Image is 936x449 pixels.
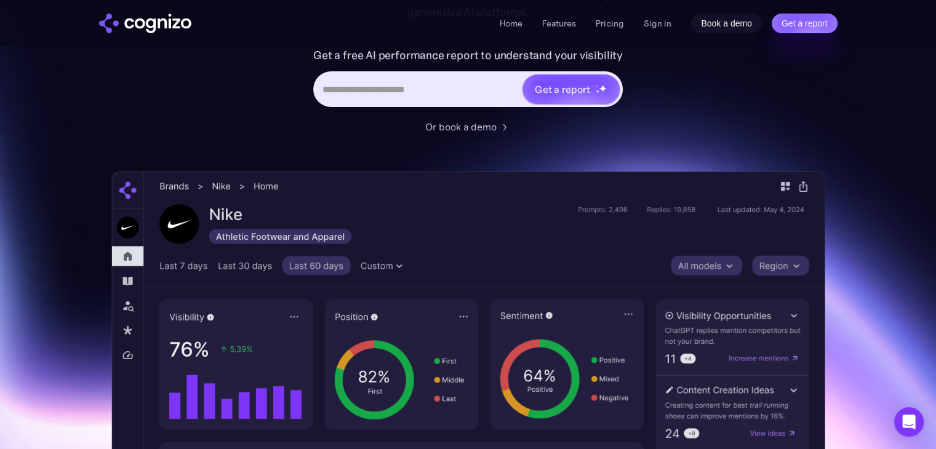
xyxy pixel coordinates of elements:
[596,85,598,87] img: star
[313,46,623,113] form: Hero URL Input Form
[596,18,624,29] a: Pricing
[425,119,497,134] div: Or book a demo
[99,14,191,33] a: home
[599,84,607,92] img: star
[99,14,191,33] img: cognizo logo
[596,89,600,93] img: star
[425,119,511,134] a: Or book a demo
[772,14,838,33] a: Get a report
[500,18,522,29] a: Home
[521,73,621,105] a: Get a reportstarstarstar
[542,18,576,29] a: Features
[535,82,590,97] div: Get a report
[644,16,671,31] a: Sign in
[313,46,623,65] label: Get a free AI performance report to understand your visibility
[894,407,924,437] div: Open Intercom Messenger
[691,14,762,33] a: Book a demo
